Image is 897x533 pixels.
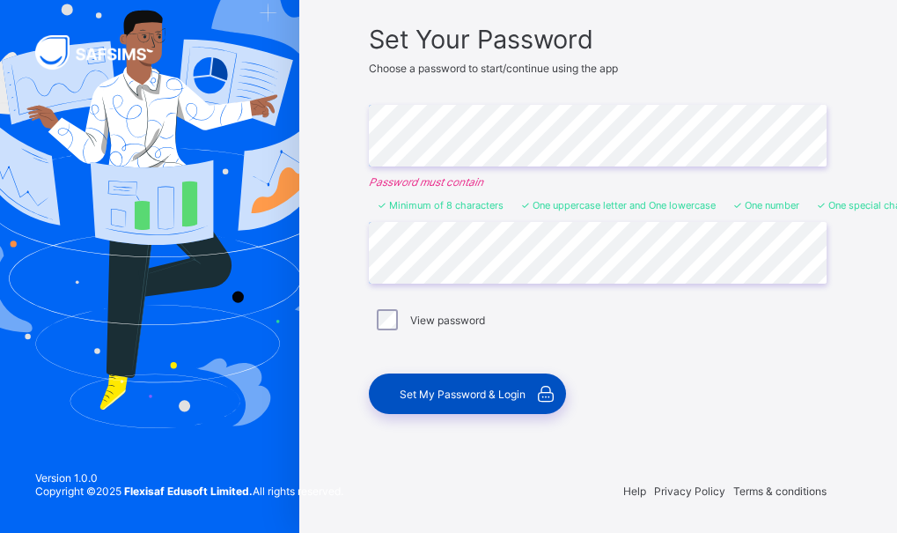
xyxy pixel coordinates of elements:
img: SAFSIMS Logo [35,35,167,70]
span: Terms & conditions [733,485,827,498]
li: Minimum of 8 characters [378,199,504,211]
span: Set My Password & Login [400,388,526,401]
li: One number [733,199,799,211]
label: View password [410,314,485,327]
span: Choose a password to start/continue using the app [369,62,618,75]
span: Copyright © 2025 All rights reserved. [35,485,343,498]
em: Password must contain [369,175,827,189]
span: Version 1.0.0 [35,471,343,485]
span: Privacy Policy [654,485,725,498]
strong: Flexisaf Edusoft Limited. [124,485,253,498]
span: Set Your Password [369,24,827,55]
li: One uppercase letter and One lowercase [521,199,716,211]
span: Help [623,485,646,498]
